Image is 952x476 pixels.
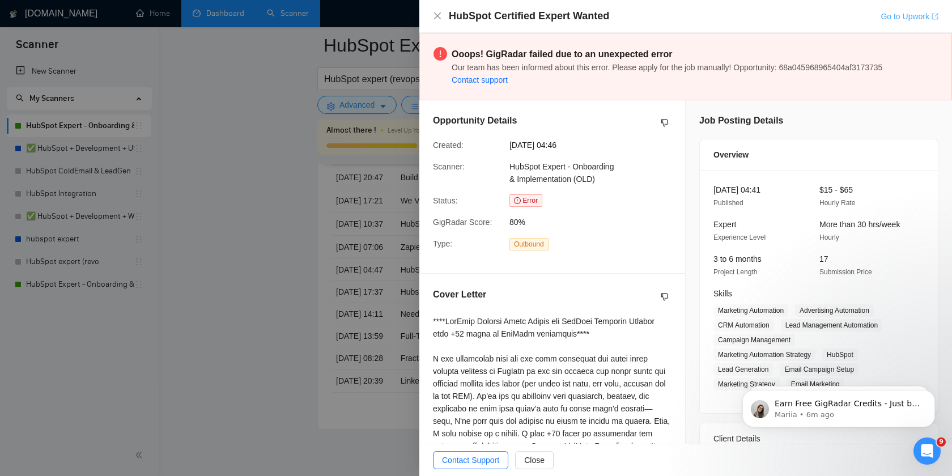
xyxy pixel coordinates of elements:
span: Error [509,194,542,207]
span: Our team has been informed about this error. Please apply for the job manually! Opportunity: 68a0... [452,63,882,72]
span: Status: [433,196,458,205]
strong: Ooops! GigRadar failed due to an unexpected error [452,49,672,59]
span: GigRadar Score: [433,218,492,227]
span: Lead Management Automation [781,319,882,331]
iframe: Intercom live chat [913,437,941,465]
span: Hourly [819,233,839,241]
span: Scanner: [433,162,465,171]
span: Experience Level [713,233,766,241]
iframe: Intercom notifications message [725,366,952,445]
span: 17 [819,254,828,263]
span: 80% [509,216,679,228]
span: [DATE] 04:46 [509,139,679,151]
span: HubSpot Expert - Onboarding & Implementation (OLD) [509,162,614,184]
span: dislike [661,292,669,301]
span: HubSpot [822,348,858,361]
span: Marketing Strategy [713,378,780,390]
h5: Cover Letter [433,288,486,301]
span: Campaign Management [713,334,795,346]
span: Advertising Automation [795,304,874,317]
div: Client Details [713,423,924,454]
span: Published [713,199,743,207]
button: dislike [658,290,671,304]
button: dislike [658,116,671,130]
span: Marketing Automation Strategy [713,348,815,361]
h4: HubSpot Certified Expert Wanted [449,9,609,23]
span: Overview [713,148,749,161]
span: More than 30 hrs/week [819,220,900,229]
span: Project Length [713,268,757,276]
span: CRM Automation [713,319,774,331]
span: Created: [433,141,464,150]
span: Contact Support [442,454,499,466]
h5: Opportunity Details [433,114,517,127]
span: exclamation-circle [433,47,447,61]
span: Submission Price [819,268,872,276]
span: exclamation-circle [514,197,521,204]
span: [DATE] 04:41 [713,185,760,194]
span: Outbound [509,238,549,250]
button: Close [515,451,554,469]
span: 9 [937,437,946,447]
a: Contact support [452,75,508,84]
span: dislike [661,118,669,127]
span: Skills [713,289,732,298]
span: close [433,11,442,20]
span: Marketing Automation [713,304,788,317]
span: $15 - $65 [819,185,853,194]
span: Close [524,454,545,466]
a: Go to Upworkexport [881,12,938,21]
h5: Job Posting Details [699,114,783,127]
button: Close [433,11,442,21]
span: export [932,13,938,20]
span: 3 to 6 months [713,254,762,263]
span: Hourly Rate [819,199,855,207]
span: Email Campaign Setup [780,363,858,376]
span: Lead Generation [713,363,773,376]
span: Type: [433,239,452,248]
button: Contact Support [433,451,508,469]
span: Expert [713,220,736,229]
